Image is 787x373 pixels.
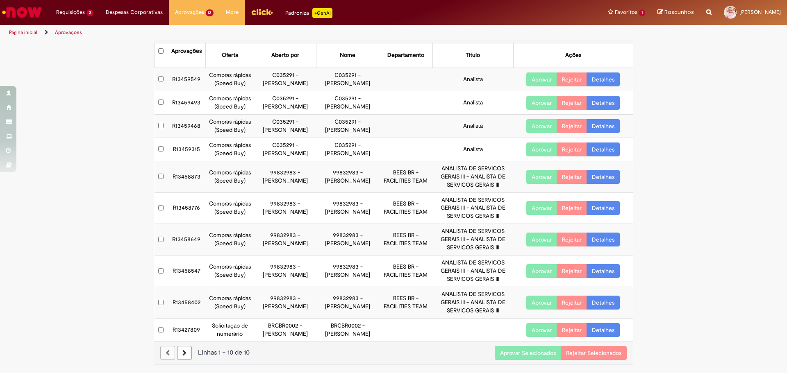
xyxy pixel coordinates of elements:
[167,192,206,224] td: R13458776
[587,119,620,133] a: Detalhes
[340,51,355,59] div: Nome
[171,47,202,55] div: Aprovações
[316,287,379,319] td: 99832983 - [PERSON_NAME]
[254,319,316,341] td: BRCBR0002 - [PERSON_NAME]
[167,161,206,192] td: R13458873
[526,264,557,278] button: Aprovar
[9,29,37,36] a: Página inicial
[379,287,433,319] td: BEES BR - FACILITIES TEAM
[433,161,513,192] td: ANALISTA DE SERVICOS GERAIS III - ANALISTA DE SERVICOS GERAIS III
[56,8,85,16] span: Requisições
[205,255,254,287] td: Compras rápidas (Speed Buy)
[557,201,587,215] button: Rejeitar
[526,201,557,215] button: Aprovar
[557,233,587,246] button: Rejeitar
[167,224,206,255] td: R13458649
[587,296,620,310] a: Detalhes
[557,142,587,156] button: Rejeitar
[1,4,43,20] img: ServiceNow
[175,8,204,16] span: Aprovações
[557,264,587,278] button: Rejeitar
[587,233,620,246] a: Detalhes
[587,323,620,337] a: Detalhes
[433,68,513,91] td: Analista
[205,287,254,319] td: Compras rápidas (Speed Buy)
[387,51,424,59] div: Departamento
[316,91,379,114] td: C035291 - [PERSON_NAME]
[205,114,254,138] td: Compras rápidas (Speed Buy)
[316,255,379,287] td: 99832983 - [PERSON_NAME]
[206,9,214,16] span: 12
[285,8,332,18] div: Padroniza
[254,68,316,91] td: C035291 - [PERSON_NAME]
[205,192,254,224] td: Compras rápidas (Speed Buy)
[587,96,620,110] a: Detalhes
[251,6,273,18] img: click_logo_yellow_360x200.png
[254,138,316,161] td: C035291 - [PERSON_NAME]
[167,255,206,287] td: R13458547
[557,170,587,184] button: Rejeitar
[526,72,557,86] button: Aprovar
[526,119,557,133] button: Aprovar
[639,9,645,16] span: 1
[526,142,557,156] button: Aprovar
[657,9,694,16] a: Rascunhos
[587,142,620,156] a: Detalhes
[379,224,433,255] td: BEES BR - FACILITIES TEAM
[316,138,379,161] td: C035291 - [PERSON_NAME]
[557,296,587,310] button: Rejeitar
[526,96,557,110] button: Aprovar
[316,319,379,341] td: BRCBR0002 - [PERSON_NAME]
[254,287,316,319] td: 99832983 - [PERSON_NAME]
[205,319,254,341] td: Solicitação de numerário
[167,138,206,161] td: R13459315
[312,8,332,18] p: +GenAi
[557,119,587,133] button: Rejeitar
[565,51,581,59] div: Ações
[587,72,620,86] a: Detalhes
[664,8,694,16] span: Rascunhos
[254,161,316,192] td: 99832983 - [PERSON_NAME]
[316,192,379,224] td: 99832983 - [PERSON_NAME]
[205,138,254,161] td: Compras rápidas (Speed Buy)
[316,114,379,138] td: C035291 - [PERSON_NAME]
[254,192,316,224] td: 99832983 - [PERSON_NAME]
[526,323,557,337] button: Aprovar
[55,29,82,36] a: Aprovações
[167,91,206,114] td: R13459493
[587,264,620,278] a: Detalhes
[615,8,637,16] span: Favoritos
[587,201,620,215] a: Detalhes
[557,96,587,110] button: Rejeitar
[226,8,239,16] span: More
[254,224,316,255] td: 99832983 - [PERSON_NAME]
[205,68,254,91] td: Compras rápidas (Speed Buy)
[433,287,513,319] td: ANALISTA DE SERVICOS GERAIS III - ANALISTA DE SERVICOS GERAIS III
[205,161,254,192] td: Compras rápidas (Speed Buy)
[205,91,254,114] td: Compras rápidas (Speed Buy)
[433,114,513,138] td: Analista
[379,255,433,287] td: BEES BR - FACILITIES TEAM
[254,91,316,114] td: C035291 - [PERSON_NAME]
[167,287,206,319] td: R13458402
[433,91,513,114] td: Analista
[557,323,587,337] button: Rejeitar
[526,296,557,310] button: Aprovar
[316,224,379,255] td: 99832983 - [PERSON_NAME]
[205,224,254,255] td: Compras rápidas (Speed Buy)
[587,170,620,184] a: Detalhes
[316,161,379,192] td: 99832983 - [PERSON_NAME]
[6,25,519,40] ul: Trilhas de página
[557,72,587,86] button: Rejeitar
[526,170,557,184] button: Aprovar
[316,68,379,91] td: C035291 - [PERSON_NAME]
[86,9,93,16] span: 2
[222,51,238,59] div: Oferta
[379,161,433,192] td: BEES BR - FACILITIES TEAM
[271,51,299,59] div: Aberto por
[254,255,316,287] td: 99832983 - [PERSON_NAME]
[167,68,206,91] td: R13459549
[379,192,433,224] td: BEES BR - FACILITIES TEAM
[167,114,206,138] td: R13459468
[433,255,513,287] td: ANALISTA DE SERVICOS GERAIS III - ANALISTA DE SERVICOS GERAIS III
